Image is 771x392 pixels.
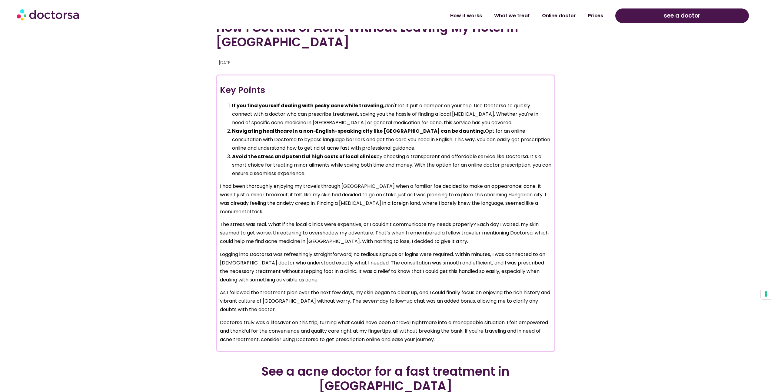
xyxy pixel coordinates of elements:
[582,9,609,23] a: Prices
[488,9,536,23] a: What we treat
[9,8,33,13] a: Back to Top
[220,220,551,246] p: The stress was real. What if the local clinics were expensive, or I couldn’t communicate my needs...
[232,152,551,178] li: by choosing a transparent and affordable service like Doctorsa. It’s a smart choice for treating ...
[232,127,551,152] li: Opt for an online consultation with Doctorsa to bypass language barriers and get the care you nee...
[2,2,88,8] div: Outline
[232,102,385,109] strong: If you find yourself dealing with pesky acne while traveling,
[220,250,551,284] p: Logging into Doctorsa was refreshingly straightforward; no tedious signups or logins were require...
[2,35,86,46] a: See a acne doctor for a fast treatment in [GEOGRAPHIC_DATA]
[195,9,609,23] nav: Menu
[9,13,16,18] a: €20
[2,19,88,29] a: How I Got Rid of Acne Without Leaving My Hotel in [GEOGRAPHIC_DATA]
[615,8,749,23] a: see a doctor
[220,84,551,97] h3: Key Points
[220,182,551,216] p: I had been thoroughly enjoying my travels through [GEOGRAPHIC_DATA] when a familiar foe decided t...
[232,101,551,127] li: don't let it put a damper on your trip. Use Doctorsa to quickly connect with a doctor who can pre...
[444,9,488,23] a: How it works
[664,11,700,21] span: see a doctor
[232,153,376,160] strong: Avoid the stress and potential high costs of local clinics
[9,30,31,35] a: Key Points
[216,20,555,49] h2: How I Got Rid of Acne Without Leaving My Hotel in [GEOGRAPHIC_DATA]
[536,9,582,23] a: Online doctor
[220,318,551,344] p: Doctorsa truly was a lifesaver on this trip, turning what could have been a travel nightmare into...
[220,288,551,314] p: As I followed the treatment plan over the next few days, my skin began to clear up, and I could f...
[232,128,485,135] strong: Navigating healthcare in a non-English-speaking city like [GEOGRAPHIC_DATA] can be daunting.
[761,289,771,299] button: Your consent preferences for tracking technologies
[219,58,551,67] p: [DATE]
